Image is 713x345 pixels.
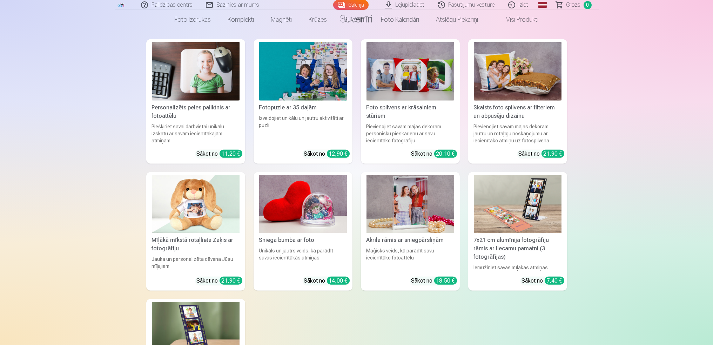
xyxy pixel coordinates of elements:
[117,3,125,7] img: /fa1
[166,10,220,29] a: Foto izdrukas
[474,42,561,101] img: Skaists foto spilvens ar fliteriem un abpusēju dizainu
[263,10,301,29] a: Magnēti
[545,277,564,285] div: 7,40 €
[146,39,245,164] a: Personalizēts peles paliktnis ar fotoattēluPersonalizēts peles paliktnis ar fotoattēluPiešķiriet ...
[220,10,263,29] a: Komplekti
[434,150,457,158] div: 20,10 €
[364,236,457,244] div: Akrila rāmis ar sniegpārsliņām
[336,10,373,29] a: Suvenīri
[361,172,460,291] a: Akrila rāmis ar sniegpārsliņāmAkrila rāmis ar sniegpārsliņāmMaģisks veids, kā parādīt savu iecien...
[411,150,457,158] div: Sākot no
[411,277,457,285] div: Sākot no
[256,236,350,244] div: Sniega bumba ar foto
[256,115,350,144] div: Izveidojiet unikālu un jautru aktivitāti ar puzli
[301,10,336,29] a: Krūzes
[149,123,242,144] div: Piešķiriet savai darbvietai unikālu izskatu ar savām iecienītākajām atmiņām
[366,42,454,101] img: Foto spilvens ar krāsainiem stūriem
[197,150,242,158] div: Sākot no
[304,150,350,158] div: Sākot no
[471,264,564,271] div: Iemūžiniet savas mīļākās atmiņas
[152,42,240,101] img: Personalizēts peles paliktnis ar fotoattēlu
[471,103,564,120] div: Skaists foto spilvens ar fliteriem un abpusēju dizainu
[364,123,457,144] div: Pievienojiet savam mājas dekoram personisku pieskārienu ar savu iecienītāko fotogrāfiju
[366,175,454,234] img: Akrila rāmis ar sniegpārsliņām
[259,175,347,234] img: Sniega bumba ar foto
[522,277,564,285] div: Sākot no
[519,150,564,158] div: Sākot no
[584,1,592,9] span: 0
[434,277,457,285] div: 18,50 €
[468,172,567,291] a: 7x21 cm alumīnija fotogrāfiju rāmis ar liecamu pamatni (3 fotogrāfijas)7x21 cm alumīnija fotogrāf...
[149,236,242,253] div: Mīļākā mīkstā rotaļlieta Zaķis ar fotogrāfiju
[254,172,352,291] a: Sniega bumba ar fotoSniega bumba ar fotoUnikāls un jautrs veids, kā parādīt savas iecienītākās at...
[364,247,457,271] div: Maģisks veids, kā parādīt savu iecienītāko fotoattēlu
[152,175,240,234] img: Mīļākā mīkstā rotaļlieta Zaķis ar fotogrāfiju
[254,39,352,164] a: Fotopuzle ar 35 daļāmFotopuzle ar 35 daļāmIzveidojiet unikālu un jautru aktivitāti ar puzliSākot ...
[566,1,581,9] span: Grozs
[220,277,242,285] div: 21,90 €
[361,39,460,164] a: Foto spilvens ar krāsainiem stūriemFoto spilvens ar krāsainiem stūriemPievienojiet savam mājas de...
[471,123,564,144] div: Pievienojiet savam mājas dekoram jautru un rotaļīgu noskaņojumu ar iecienītāko atmiņu uz fotospil...
[220,150,242,158] div: 11,20 €
[487,10,547,29] a: Visi produkti
[256,247,350,271] div: Unikāls un jautrs veids, kā parādīt savas iecienītākās atmiņas
[327,277,350,285] div: 14,00 €
[146,172,245,291] a: Mīļākā mīkstā rotaļlieta Zaķis ar fotogrāfijuMīļākā mīkstā rotaļlieta Zaķis ar fotogrāfijuJauka u...
[428,10,487,29] a: Atslēgu piekariņi
[149,256,242,271] div: Jauka un personalizēta dāvana Jūsu mīļajiem
[304,277,350,285] div: Sākot no
[259,42,347,101] img: Fotopuzle ar 35 daļām
[197,277,242,285] div: Sākot no
[373,10,428,29] a: Foto kalendāri
[542,150,564,158] div: 21,90 €
[474,175,561,234] img: 7x21 cm alumīnija fotogrāfiju rāmis ar liecamu pamatni (3 fotogrāfijas)
[149,103,242,120] div: Personalizēts peles paliktnis ar fotoattēlu
[327,150,350,158] div: 12,90 €
[364,103,457,120] div: Foto spilvens ar krāsainiem stūriem
[256,103,350,112] div: Fotopuzle ar 35 daļām
[468,39,567,164] a: Skaists foto spilvens ar fliteriem un abpusēju dizainuSkaists foto spilvens ar fliteriem un abpus...
[471,236,564,261] div: 7x21 cm alumīnija fotogrāfiju rāmis ar liecamu pamatni (3 fotogrāfijas)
